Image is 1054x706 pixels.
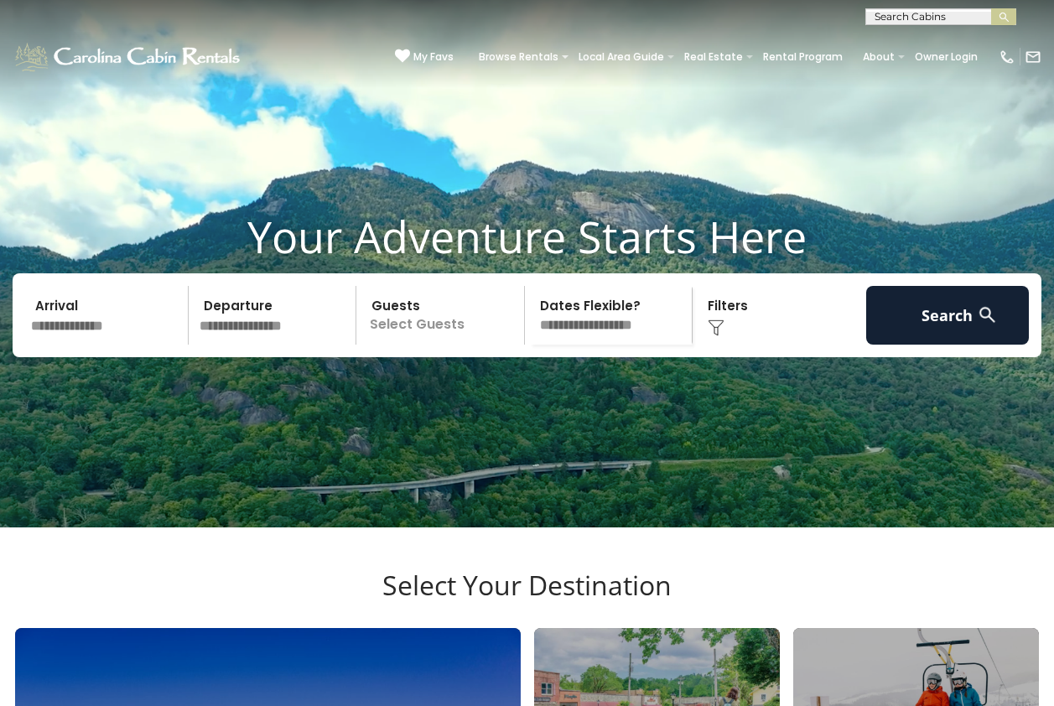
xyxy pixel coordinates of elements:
[708,319,724,336] img: filter--v1.png
[395,49,454,65] a: My Favs
[676,45,751,69] a: Real Estate
[999,49,1015,65] img: phone-regular-white.png
[755,45,851,69] a: Rental Program
[470,45,567,69] a: Browse Rentals
[13,210,1041,262] h1: Your Adventure Starts Here
[13,569,1041,628] h3: Select Your Destination
[361,286,524,345] p: Select Guests
[13,40,245,74] img: White-1-1-2.png
[413,49,454,65] span: My Favs
[977,304,998,325] img: search-regular-white.png
[1025,49,1041,65] img: mail-regular-white.png
[570,45,672,69] a: Local Area Guide
[866,286,1030,345] button: Search
[906,45,986,69] a: Owner Login
[854,45,903,69] a: About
